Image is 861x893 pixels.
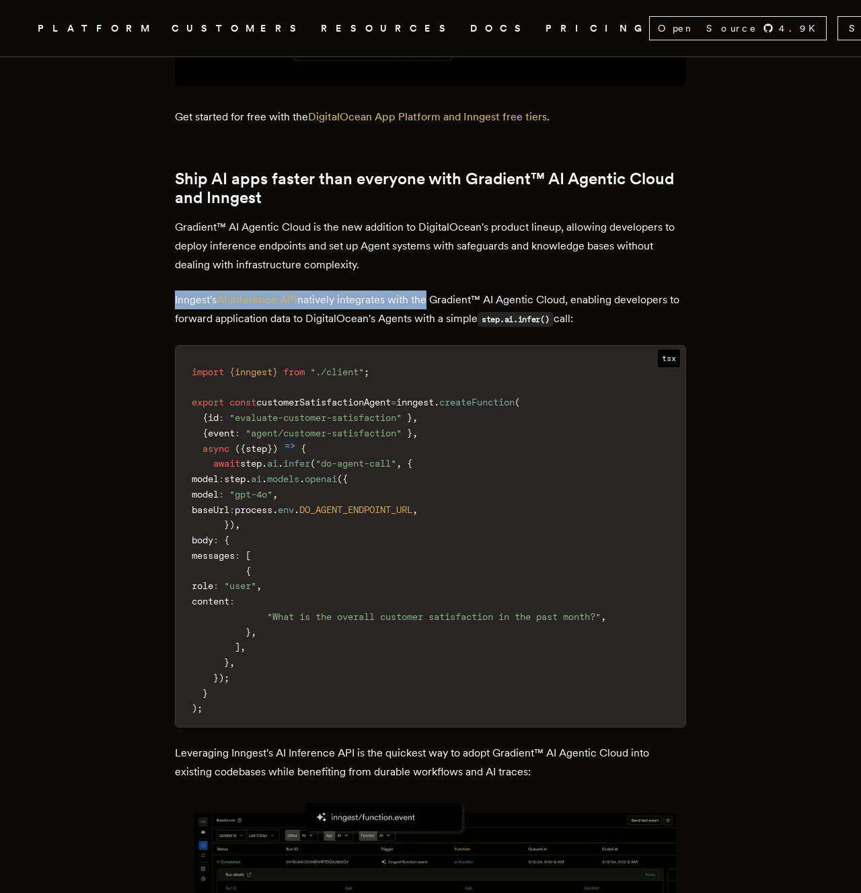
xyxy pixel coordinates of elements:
[601,611,606,622] span: ,
[439,397,515,407] span: createFunction
[278,458,283,469] span: .
[658,350,680,367] span: tsx
[229,397,256,407] span: const
[434,397,439,407] span: .
[267,458,278,469] span: ai
[779,22,823,35] span: 4.9 K
[229,504,235,515] span: :
[229,489,272,500] span: "gpt-4o"
[235,504,272,515] span: process
[224,657,229,668] span: }
[256,580,262,591] span: ,
[219,473,224,484] span: :
[175,744,686,781] p: Leveraging Inngest's AI Inference API is the quickest way to adopt Gradient™ AI Agentic Cloud int...
[301,443,306,454] span: {
[396,397,434,407] span: inngest
[229,596,235,607] span: :
[412,504,418,515] span: ,
[396,458,402,469] span: ,
[246,627,251,637] span: }
[229,657,235,668] span: ,
[192,397,224,407] span: export
[342,473,348,484] span: {
[246,473,251,484] span: .
[310,458,315,469] span: (
[192,596,229,607] span: content
[192,504,229,515] span: baseUrl
[235,428,240,438] span: :
[546,20,649,37] a: PRICING
[192,535,213,545] span: body
[658,22,757,35] span: Open Source
[337,473,342,484] span: (
[305,473,337,484] span: openai
[224,535,229,545] span: {
[262,458,267,469] span: .
[240,458,262,469] span: step
[217,293,297,306] a: AI inference API
[224,672,229,683] span: ;
[192,580,213,591] span: role
[251,627,256,637] span: ,
[246,550,251,561] span: [
[38,20,155,37] button: PLATFORM
[235,443,240,454] span: (
[407,412,412,423] span: }
[213,535,219,545] span: :
[470,20,529,37] a: DOCS
[256,397,391,407] span: customerSatisfactionAgent
[246,428,402,438] span: "agent/customer-satisfaction"
[213,672,219,683] span: }
[229,366,235,377] span: {
[192,473,219,484] span: model
[197,703,202,713] span: ;
[192,703,197,713] span: )
[175,108,686,126] p: Get started for free with the .
[235,366,272,377] span: inngest
[267,443,272,454] span: }
[175,169,686,207] h2: Ship AI apps faster than everyone with Gradient™ AI Agentic Cloud and Inngest
[285,440,295,451] span: =>
[515,397,520,407] span: (
[213,458,240,469] span: await
[224,580,256,591] span: "user"
[202,688,208,699] span: }
[219,672,224,683] span: )
[308,110,547,123] a: DigitalOcean App Platform and Inngest free tiers
[267,473,299,484] span: models
[412,428,418,438] span: ,
[229,519,235,530] span: )
[412,412,418,423] span: ,
[229,412,402,423] span: "evaluate-customer-satisfaction"
[391,397,396,407] span: =
[321,20,454,37] button: RESOURCES
[407,458,412,469] span: {
[192,550,235,561] span: messages
[235,550,240,561] span: :
[224,473,246,484] span: step
[294,504,299,515] span: .
[272,366,278,377] span: }
[272,443,278,454] span: )
[240,642,246,652] span: ,
[283,458,310,469] span: infer
[192,366,224,377] span: import
[407,428,412,438] span: }
[219,412,224,423] span: :
[267,611,601,622] span: "What is the overall customer satisfaction in the past month?"
[235,519,240,530] span: ,
[246,566,251,576] span: {
[172,20,305,37] a: CUSTOMERS
[175,218,686,274] p: Gradient™ AI Agentic Cloud is the new addition to DigitalOcean's product lineup, allowing develop...
[202,443,229,454] span: async
[299,473,305,484] span: .
[272,504,278,515] span: .
[202,428,208,438] span: {
[310,366,364,377] span: "./client"
[208,412,219,423] span: id
[213,580,219,591] span: :
[240,443,246,454] span: {
[224,519,229,530] span: }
